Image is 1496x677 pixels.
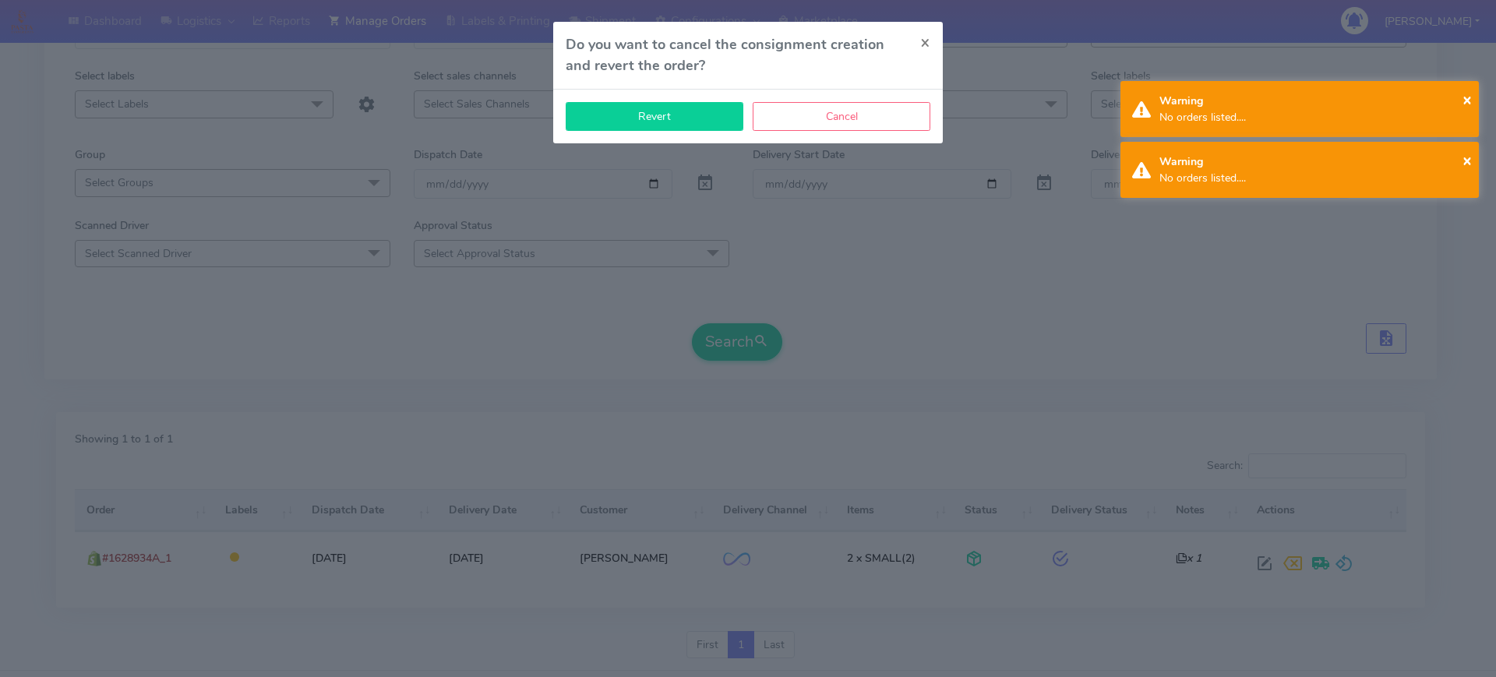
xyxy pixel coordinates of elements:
button: Revert [566,102,743,131]
div: Warning [1159,93,1468,109]
button: Cancel [753,102,930,131]
div: No orders listed.... [1159,109,1468,125]
button: Close [1462,149,1472,172]
span: × [1462,89,1472,110]
button: Close [908,22,943,63]
button: Close [1462,88,1472,111]
span: × [920,31,930,53]
span: × [1462,150,1472,171]
div: No orders listed.... [1159,170,1468,186]
div: Warning [1159,153,1468,170]
h4: Do you want to cancel the consignment creation and revert the order? [566,34,908,76]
